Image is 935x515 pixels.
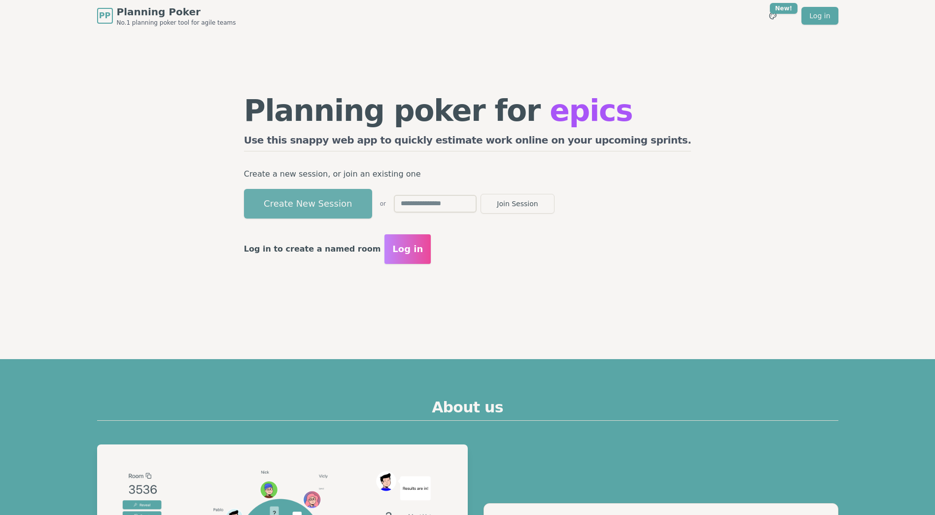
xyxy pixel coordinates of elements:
[244,167,692,181] p: Create a new session, or join an existing one
[801,7,838,25] a: Log in
[392,242,423,256] span: Log in
[97,399,838,421] h2: About us
[244,189,372,219] button: Create New Session
[380,200,386,208] span: or
[384,234,431,264] button: Log in
[99,10,110,22] span: PP
[770,3,798,14] div: New!
[117,19,236,27] span: No.1 planning poker tool for agile teams
[97,5,236,27] a: PPPlanning PokerNo.1 planning poker tool for agile teams
[764,7,782,25] button: New!
[550,93,632,128] span: epics
[244,133,692,151] h2: Use this snappy web app to quickly estimate work online on your upcoming sprints.
[244,96,692,125] h1: Planning poker for
[117,5,236,19] span: Planning Poker
[244,242,381,256] p: Log in to create a named room
[481,194,554,214] button: Join Session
